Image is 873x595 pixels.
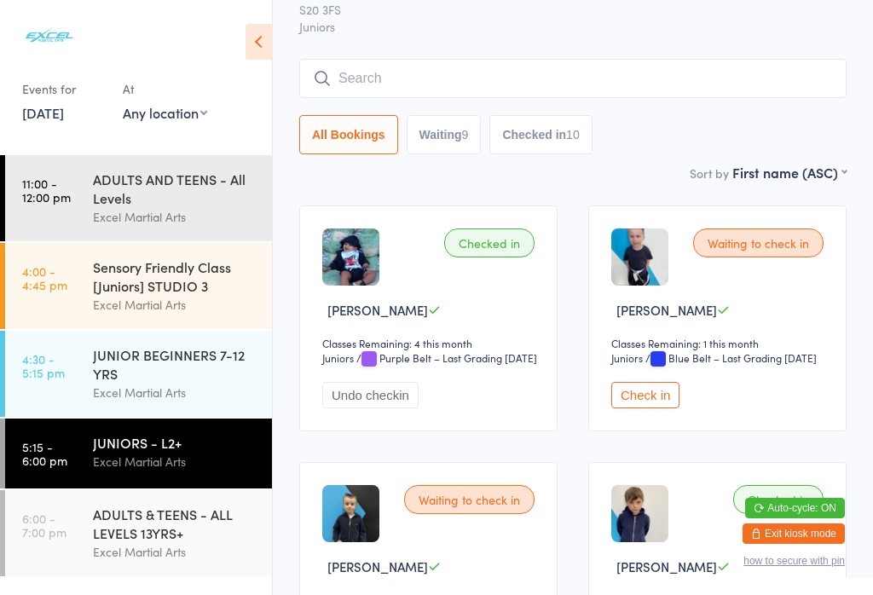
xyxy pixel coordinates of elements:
[611,485,668,542] img: image1649435557.png
[611,336,829,350] div: Classes Remaining: 1 this month
[611,350,643,365] div: Juniors
[566,128,580,142] div: 10
[645,350,817,365] span: / Blue Belt – Last Grading [DATE]
[17,13,81,58] img: Excel Martial Arts
[93,345,257,383] div: JUNIOR BEGINNERS 7-12 YRS
[93,257,257,295] div: Sensory Friendly Class [Juniors] STUDIO 3
[93,542,257,562] div: Excel Martial Arts
[733,485,824,514] div: Checked in
[322,485,379,542] img: image1666612731.png
[356,350,537,365] span: / Purple Belt – Last Grading [DATE]
[299,115,398,154] button: All Bookings
[22,176,71,204] time: 11:00 - 12:00 pm
[5,419,272,488] a: 5:15 -6:00 pmJUNIORS - L2+Excel Martial Arts
[123,75,207,103] div: At
[5,490,272,576] a: 6:00 -7:00 pmADULTS & TEENS - ALL LEVELS 13YRS+Excel Martial Arts
[611,382,679,408] button: Check in
[5,243,272,329] a: 4:00 -4:45 pmSensory Friendly Class [Juniors] STUDIO 3Excel Martial Arts
[93,505,257,542] div: ADULTS & TEENS - ALL LEVELS 13YRS+
[743,523,845,544] button: Exit kiosk mode
[693,228,824,257] div: Waiting to check in
[93,433,257,452] div: JUNIORS - L2+
[462,128,469,142] div: 9
[5,331,272,417] a: 4:30 -5:15 pmJUNIOR BEGINNERS 7-12 YRSExcel Martial Arts
[322,382,419,408] button: Undo checkin
[690,165,729,182] label: Sort by
[616,557,717,575] span: [PERSON_NAME]
[299,59,847,98] input: Search
[616,301,717,319] span: [PERSON_NAME]
[322,336,540,350] div: Classes Remaining: 4 this month
[299,18,847,35] span: Juniors
[404,485,535,514] div: Waiting to check in
[93,452,257,471] div: Excel Martial Arts
[22,352,65,379] time: 4:30 - 5:15 pm
[322,350,354,365] div: Juniors
[93,295,257,315] div: Excel Martial Arts
[327,301,428,319] span: [PERSON_NAME]
[299,1,820,18] span: S20 3FS
[93,170,257,207] div: ADULTS AND TEENS - All Levels
[743,555,845,567] button: how to secure with pin
[22,75,106,103] div: Events for
[22,264,67,292] time: 4:00 - 4:45 pm
[407,115,482,154] button: Waiting9
[745,498,845,518] button: Auto-cycle: ON
[444,228,535,257] div: Checked in
[93,383,257,402] div: Excel Martial Arts
[611,228,668,286] img: image1631035050.png
[22,103,64,122] a: [DATE]
[732,163,847,182] div: First name (ASC)
[22,440,67,467] time: 5:15 - 6:00 pm
[5,155,272,241] a: 11:00 -12:00 pmADULTS AND TEENS - All LevelsExcel Martial Arts
[489,115,592,154] button: Checked in10
[93,207,257,227] div: Excel Martial Arts
[123,103,207,122] div: Any location
[22,511,66,539] time: 6:00 - 7:00 pm
[327,557,428,575] span: [PERSON_NAME]
[322,228,379,286] img: image1695151522.png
